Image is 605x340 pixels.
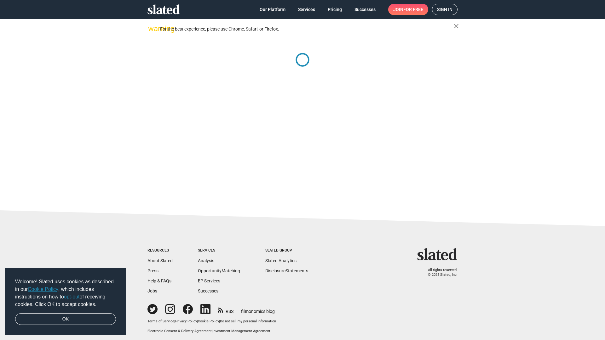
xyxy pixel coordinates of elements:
[198,268,240,273] a: OpportunityMatching
[255,4,291,15] a: Our Platform
[212,329,213,333] span: |
[213,329,270,333] a: Investment Management Agreement
[175,319,197,323] a: Privacy Policy
[432,4,458,15] a: Sign in
[64,294,80,299] a: opt-out
[160,25,454,33] div: For the best experience, please use Chrome, Safari, or Firefox.
[147,258,173,263] a: About Slated
[147,319,174,323] a: Terms of Service
[260,4,285,15] span: Our Platform
[198,248,240,253] div: Services
[147,288,157,293] a: Jobs
[15,278,116,308] span: Welcome! Slated uses cookies as described in our , which includes instructions on how to of recei...
[265,258,297,263] a: Slated Analytics
[147,278,171,283] a: Help & FAQs
[174,319,175,323] span: |
[241,303,275,314] a: filmonomics blog
[293,4,320,15] a: Services
[5,268,126,335] div: cookieconsent
[241,309,249,314] span: film
[323,4,347,15] a: Pricing
[147,248,173,253] div: Resources
[265,268,308,273] a: DisclosureStatements
[403,4,423,15] span: for free
[198,258,214,263] a: Analysis
[220,319,276,324] button: Do not sell my personal information
[349,4,381,15] a: Successes
[388,4,428,15] a: Joinfor free
[198,319,219,323] a: Cookie Policy
[265,248,308,253] div: Slated Group
[219,319,220,323] span: |
[15,313,116,325] a: dismiss cookie message
[198,278,220,283] a: EP Services
[298,4,315,15] span: Services
[197,319,198,323] span: |
[148,25,156,32] mat-icon: warning
[147,329,212,333] a: Electronic Consent & Delivery Agreement
[421,268,458,277] p: All rights reserved. © 2025 Slated, Inc.
[28,286,58,292] a: Cookie Policy
[218,305,233,314] a: RSS
[198,288,218,293] a: Successes
[437,4,452,15] span: Sign in
[328,4,342,15] span: Pricing
[354,4,376,15] span: Successes
[147,268,158,273] a: Press
[393,4,423,15] span: Join
[452,22,460,30] mat-icon: close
